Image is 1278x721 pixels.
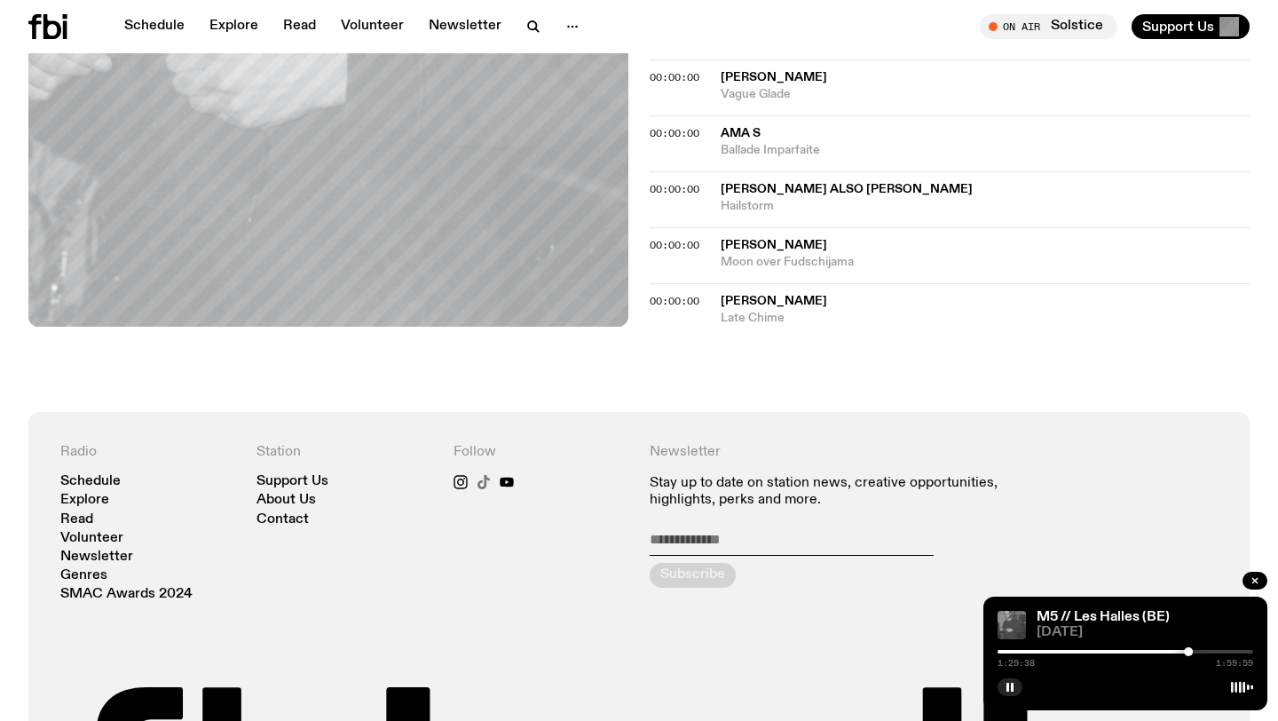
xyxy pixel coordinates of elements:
button: 00:00:00 [650,297,699,306]
button: 00:00:00 [650,129,699,139]
span: [PERSON_NAME] Also [PERSON_NAME] [721,183,973,195]
a: Explore [199,14,269,39]
span: Moon over Fudschijama [721,254,1250,271]
span: Vague Glade [721,86,1250,103]
h4: Follow [454,444,628,461]
a: Genres [60,569,107,582]
a: Support Us [256,475,328,488]
span: 1:59:59 [1216,659,1253,668]
a: Contact [256,513,309,527]
h4: Newsletter [650,444,1022,461]
a: Schedule [114,14,195,39]
button: 00:00:00 [650,185,699,194]
span: Late Chime [721,310,1250,327]
a: Read [272,14,327,39]
span: Hailstorm [721,198,1250,215]
a: Newsletter [418,14,512,39]
p: Stay up to date on station news, creative opportunities, highlights, perks and more. [650,475,1022,509]
a: Newsletter [60,551,133,564]
button: 00:00:00 [650,241,699,250]
span: [DATE] [1037,626,1253,639]
h4: Radio [60,444,235,461]
h4: Station [256,444,431,461]
a: About Us [256,494,316,507]
button: Support Us [1132,14,1250,39]
span: [PERSON_NAME] [721,295,827,307]
span: 00:00:00 [650,126,699,140]
span: Ballade Imparfaite [721,142,1250,159]
span: 00:00:00 [650,294,699,308]
span: 00:00:00 [650,238,699,252]
span: [PERSON_NAME] [721,239,827,251]
a: SMAC Awards 2024 [60,588,193,601]
a: M5 // Les Halles (BE) [1037,610,1170,624]
a: Schedule [60,475,121,488]
button: 00:00:00 [650,73,699,83]
span: [PERSON_NAME] [721,71,827,83]
span: 00:00:00 [650,182,699,196]
span: 00:00:00 [650,70,699,84]
a: Volunteer [330,14,414,39]
a: Explore [60,494,109,507]
a: Read [60,513,93,527]
span: Support Us [1142,19,1214,35]
a: Volunteer [60,532,123,545]
button: On AirSolstice [980,14,1117,39]
span: 1:29:38 [998,659,1035,668]
button: Subscribe [650,563,736,588]
span: ama s [721,127,761,139]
